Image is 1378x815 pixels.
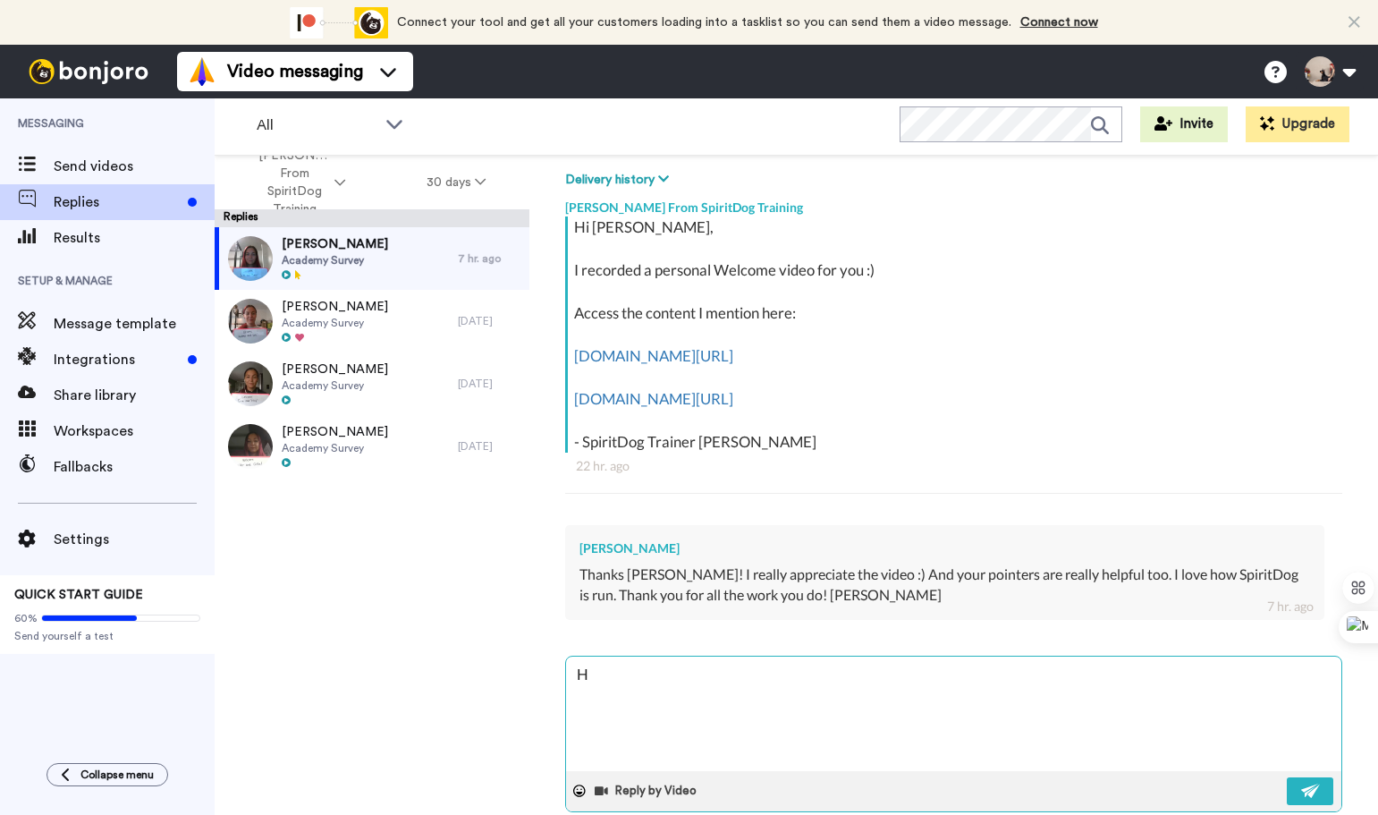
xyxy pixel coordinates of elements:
a: [PERSON_NAME]Academy Survey7 hr. ago [215,227,529,290]
a: [DOMAIN_NAME][URL] [574,346,733,365]
span: Academy Survey [282,316,388,330]
span: [PERSON_NAME] [282,298,388,316]
img: send-white.svg [1301,784,1321,798]
div: [DATE] [458,377,520,391]
span: Send videos [54,156,215,177]
span: Connect your tool and get all your customers loading into a tasklist so you can send them a video... [397,16,1011,29]
span: [PERSON_NAME] [282,361,388,378]
textarea: H [566,657,1341,771]
span: Fallbacks [54,456,215,478]
div: [DATE] [458,314,520,328]
span: Academy Survey [282,253,388,267]
img: 5372ea73-8e7d-4c3b-ab5a-12de0485811a-thumb.jpg [228,299,273,344]
img: e777535d-6082-4240-8f9f-3b3c19d95316-thumb.jpg [228,424,273,469]
img: 14f53bf2-9782-4e16-906f-ebef0a4a4cc8-thumb.jpg [228,361,273,406]
button: Upgrade [1246,106,1349,142]
img: bj-logo-header-white.svg [21,59,156,84]
div: [PERSON_NAME] [579,539,1310,557]
div: [PERSON_NAME] From SpiritDog Training [565,190,1342,216]
button: Reply by Video [593,777,702,804]
a: [PERSON_NAME]Academy Survey[DATE] [215,352,529,415]
span: Results [54,227,215,249]
span: Settings [54,529,215,550]
button: 30 days [386,166,527,199]
span: Replies [54,191,181,213]
div: 7 hr. ago [458,251,520,266]
div: [DATE] [458,439,520,454]
span: Collapse menu [80,768,154,782]
a: [PERSON_NAME]Academy Survey[DATE] [215,290,529,352]
img: 6236f4fa-03ed-4ccf-8d9b-af9cdf4e2feb-thumb.jpg [228,236,273,281]
span: All [257,115,376,136]
div: Hi [PERSON_NAME], I recorded a personal Welcome video for you :) Access the content I mention her... [574,216,1338,453]
div: 7 hr. ago [1267,598,1314,615]
a: [PERSON_NAME]Academy Survey[DATE] [215,415,529,478]
span: Share library [54,385,215,406]
button: Delivery history [565,170,674,190]
div: animation [290,7,388,38]
span: Integrations [54,349,181,370]
span: [PERSON_NAME] From SpiritDog Training [258,147,331,218]
span: Workspaces [54,420,215,442]
div: Replies [215,209,529,227]
span: Academy Survey [282,378,388,393]
span: [PERSON_NAME] [282,423,388,441]
span: Video messaging [227,59,363,84]
button: [PERSON_NAME] From SpiritDog Training [218,140,386,225]
button: Invite [1140,106,1228,142]
span: [PERSON_NAME] [282,235,388,253]
a: [DOMAIN_NAME][URL] [574,389,733,408]
span: Message template [54,313,215,335]
span: Send yourself a test [14,629,200,643]
button: Collapse menu [46,763,168,786]
a: Connect now [1020,16,1098,29]
span: Academy Survey [282,441,388,455]
img: vm-color.svg [188,57,216,86]
div: Thanks [PERSON_NAME]! I really appreciate the video :) And your pointers are really helpful too. ... [579,565,1310,606]
span: 60% [14,611,38,625]
div: 22 hr. ago [576,457,1332,475]
span: QUICK START GUIDE [14,589,143,601]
